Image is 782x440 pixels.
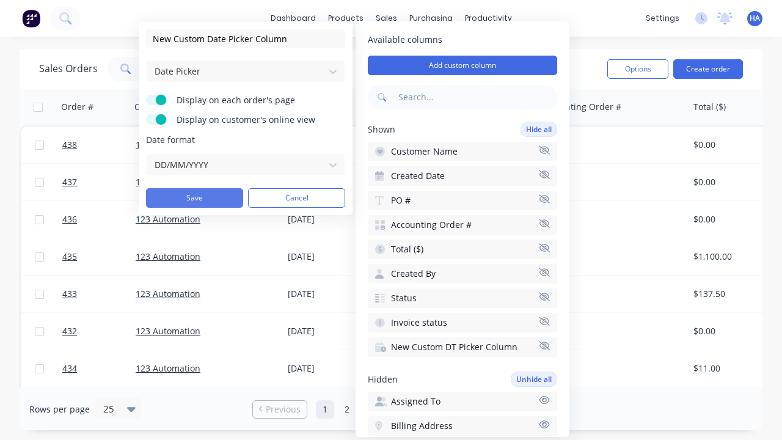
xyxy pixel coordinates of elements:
[521,122,557,137] button: Hide all
[62,362,77,375] span: 434
[693,213,766,226] div: $0.00
[693,101,726,113] div: Total ($)
[253,403,307,416] a: Previous page
[288,213,379,226] div: [DATE]
[136,362,200,374] a: 123 Automation
[368,337,557,357] button: New Custom DT Picker Column
[288,325,379,337] div: [DATE]
[391,243,423,255] span: Total ($)
[368,288,557,308] button: Status
[62,213,77,226] span: 436
[146,188,243,208] button: Save
[368,123,395,136] span: Shown
[62,164,136,200] a: 437
[177,94,329,106] span: Display on each order's page
[136,251,200,262] a: 123 Automation
[370,9,403,28] div: sales
[62,313,136,350] a: 432
[391,219,472,231] span: Accounting Order #
[368,416,557,436] button: Billing Address
[322,9,370,28] div: products
[316,400,334,419] a: Page 1 is your current page
[693,362,766,375] div: $11.00
[368,240,557,259] button: Total ($)
[136,325,200,337] a: 123 Automation
[511,372,557,387] button: Unhide all
[62,139,77,151] span: 438
[368,313,557,332] button: Invoice status
[391,395,440,408] span: Assigned To
[266,403,301,416] span: Previous
[391,317,447,329] span: Invoice status
[368,166,557,186] button: Created Date
[288,251,379,263] div: [DATE]
[136,288,200,299] a: 123 Automation
[391,194,411,207] span: PO #
[136,213,200,225] a: 123 Automation
[136,176,200,188] a: 123 Automation
[607,59,668,79] button: Options
[368,392,557,411] button: Assigned To
[693,176,766,188] div: $0.00
[391,341,517,353] span: New Custom DT Picker Column
[338,400,356,419] a: Page 2
[62,387,136,424] a: 431
[368,34,557,46] span: Available columns
[368,56,557,75] button: Add custom column
[62,350,136,387] a: 434
[403,9,459,28] div: purchasing
[368,142,557,161] button: Customer Name
[391,145,458,158] span: Customer Name
[541,101,621,113] div: Accounting Order #
[265,9,322,28] a: dashboard
[693,288,766,300] div: $137.50
[62,238,136,275] a: 435
[391,420,453,432] span: Billing Address
[391,268,436,280] span: Created By
[62,325,77,337] span: 432
[288,288,379,300] div: [DATE]
[62,176,77,188] span: 437
[146,134,345,146] span: Date format
[673,59,743,79] button: Create order
[22,9,40,28] img: Factory
[146,29,345,48] input: Enter column name...
[248,188,345,208] button: Cancel
[61,101,93,113] div: Order #
[640,9,685,28] div: settings
[368,264,557,284] button: Created By
[750,13,760,24] span: HA
[693,325,766,337] div: $0.00
[391,170,445,182] span: Created Date
[62,201,136,238] a: 436
[459,9,518,28] div: productivity
[177,114,329,126] span: Display on customer's online view
[368,215,557,235] button: Accounting Order #
[62,127,136,163] a: 438
[396,85,557,109] input: Search...
[62,276,136,312] a: 433
[693,251,766,263] div: $1,100.00
[391,292,417,304] span: Status
[39,63,98,75] h1: Sales Orders
[62,251,77,263] span: 435
[134,101,201,113] div: Customer Name
[247,400,535,419] ul: Pagination
[288,362,379,375] div: [DATE]
[368,373,398,386] span: Hidden
[368,191,557,210] button: PO #
[62,288,77,300] span: 433
[136,139,200,150] a: 123 Automation
[693,139,766,151] div: $0.00
[29,403,90,416] span: Rows per page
